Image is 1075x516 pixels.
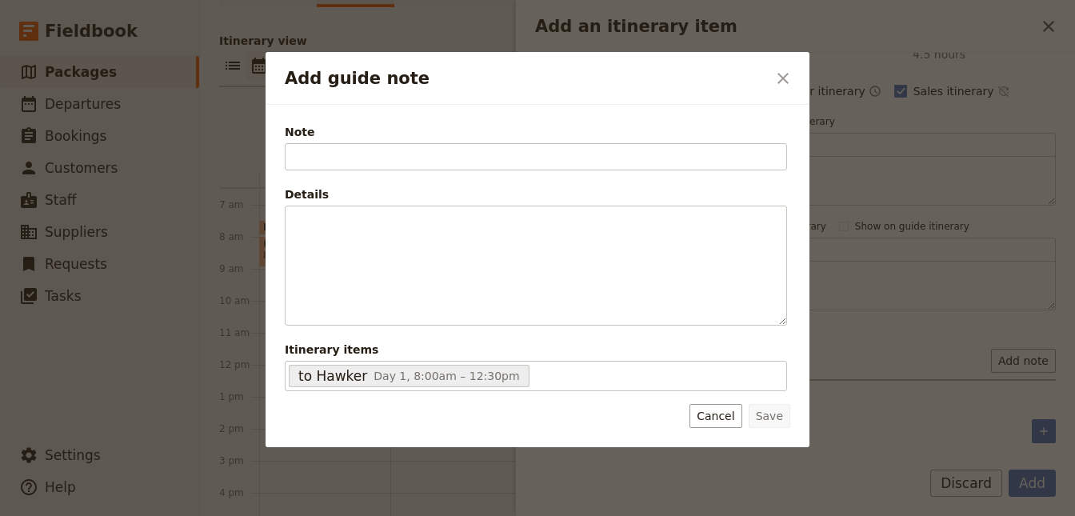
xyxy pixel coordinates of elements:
button: Cancel [689,404,741,428]
span: to Hawker [298,366,367,386]
button: Save [749,404,790,428]
span: Note [285,124,787,140]
div: Details [285,186,787,202]
button: Close dialog [769,65,797,92]
span: Itinerary items [285,342,787,358]
h2: Add guide note [285,66,766,90]
span: Day 1, 8:00am – 12:30pm [374,370,519,382]
input: Note [285,143,787,170]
